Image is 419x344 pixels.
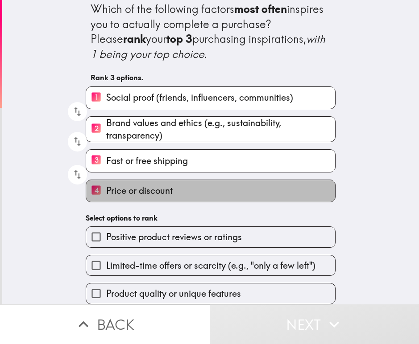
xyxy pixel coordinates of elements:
button: 4Price or discount [86,180,335,202]
b: most often [234,2,287,16]
button: Limited-time offers or scarcity (e.g., "only a few left") [86,255,335,275]
button: 2Brand values and ethics (e.g., sustainability, transparency) [86,117,335,142]
span: Price or discount [106,184,173,197]
h6: Rank 3 options. [91,73,331,82]
span: Limited-time offers or scarcity (e.g., "only a few left") [106,259,315,272]
h6: Select options to rank [86,213,336,223]
button: 1Social proof (friends, influencers, communities) [86,87,335,109]
span: Social proof (friends, influencers, communities) [106,91,293,104]
span: Product quality or unique features [106,287,241,300]
div: Which of the following factors inspires you to actually complete a purchase? Please your purchasi... [91,2,331,61]
b: top 3 [166,32,192,45]
button: Positive product reviews or ratings [86,227,335,247]
span: Brand values and ethics (e.g., sustainability, transparency) [106,117,335,142]
b: rank [123,32,146,45]
span: Fast or free shipping [106,155,188,167]
button: 3Fast or free shipping [86,150,335,172]
i: with 1 being your top choice. [91,32,328,61]
span: Positive product reviews or ratings [106,231,242,243]
button: Product quality or unique features [86,283,335,303]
